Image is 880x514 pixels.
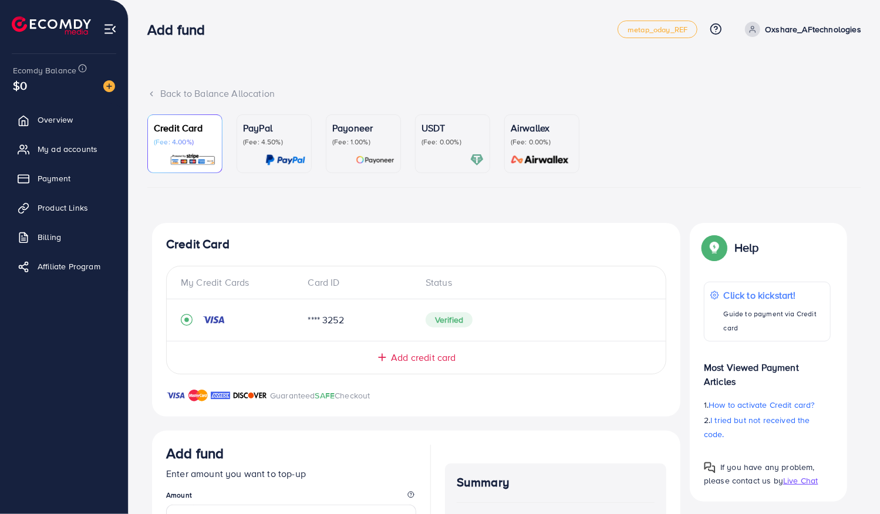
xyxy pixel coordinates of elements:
span: SAFE [315,390,335,401]
span: Billing [38,231,61,243]
img: brand [211,388,230,403]
a: Overview [9,108,119,131]
img: menu [103,22,117,36]
span: Payment [38,173,70,184]
div: Back to Balance Allocation [147,87,861,100]
p: Help [734,241,759,255]
p: Enter amount you want to top-up [166,466,416,481]
iframe: Chat [830,461,871,505]
h3: Add fund [166,445,224,462]
a: Product Links [9,196,119,219]
span: $0 [13,77,27,94]
p: Payoneer [332,121,395,135]
p: Click to kickstart! [724,288,824,302]
img: card [265,153,305,167]
span: Overview [38,114,73,126]
img: card [356,153,395,167]
span: Affiliate Program [38,261,100,272]
a: Payment [9,167,119,190]
span: Product Links [38,202,88,214]
p: Credit Card [154,121,216,135]
h4: Credit Card [166,237,666,252]
p: USDT [422,121,484,135]
span: If you have any problem, please contact us by [704,461,815,486]
a: Billing [9,225,119,249]
img: Popup guide [704,462,716,474]
img: brand [166,388,186,403]
div: My Credit Cards [181,276,299,289]
p: Most Viewed Payment Articles [704,351,831,388]
span: Live Chat [783,475,818,486]
a: Affiliate Program [9,255,119,278]
img: logo [12,16,91,35]
img: brand [188,388,208,403]
p: Guide to payment via Credit card [724,307,824,335]
h3: Add fund [147,21,214,38]
p: (Fee: 0.00%) [422,137,484,147]
span: How to activate Credit card? [709,399,814,411]
p: Oxshare_AFtechnologies [765,22,861,36]
span: Ecomdy Balance [13,65,76,76]
p: 2. [704,413,831,441]
p: (Fee: 1.00%) [332,137,395,147]
legend: Amount [166,490,416,505]
div: Status [416,276,652,289]
span: Verified [426,312,473,327]
span: metap_oday_REF [628,26,687,33]
p: PayPal [243,121,305,135]
p: (Fee: 0.00%) [511,137,573,147]
img: image [103,80,115,92]
img: brand [233,388,267,403]
img: card [507,153,573,167]
div: Card ID [299,276,417,289]
h4: Summary [457,475,655,490]
img: card [470,153,484,167]
a: Oxshare_AFtechnologies [740,22,861,37]
span: Add credit card [391,351,456,364]
p: Airwallex [511,121,573,135]
img: credit [202,315,225,324]
img: card [170,153,216,167]
p: (Fee: 4.50%) [243,137,305,147]
p: Guaranteed Checkout [270,388,370,403]
span: My ad accounts [38,143,97,155]
a: metap_oday_REF [618,21,697,38]
p: (Fee: 4.00%) [154,137,216,147]
p: 1. [704,398,831,412]
a: My ad accounts [9,137,119,161]
img: Popup guide [704,237,725,258]
svg: record circle [181,314,193,326]
span: I tried but not received the code. [704,414,810,440]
